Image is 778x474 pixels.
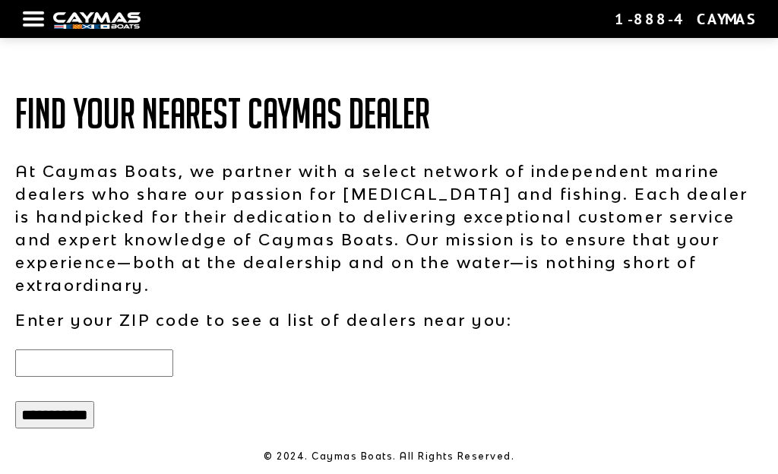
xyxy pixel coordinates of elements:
[15,308,763,331] p: Enter your ZIP code to see a list of dealers near you:
[53,12,141,28] img: white-logo-c9c8dbefe5ff5ceceb0f0178aa75bf4bb51f6bca0971e226c86eb53dfe498488.png
[15,91,763,137] h1: Find Your Nearest Caymas Dealer
[615,9,755,29] div: 1-888-4CAYMAS
[15,160,763,296] p: At Caymas Boats, we partner with a select network of independent marine dealers who share our pas...
[15,450,763,463] p: © 2024. Caymas Boats. All Rights Reserved.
